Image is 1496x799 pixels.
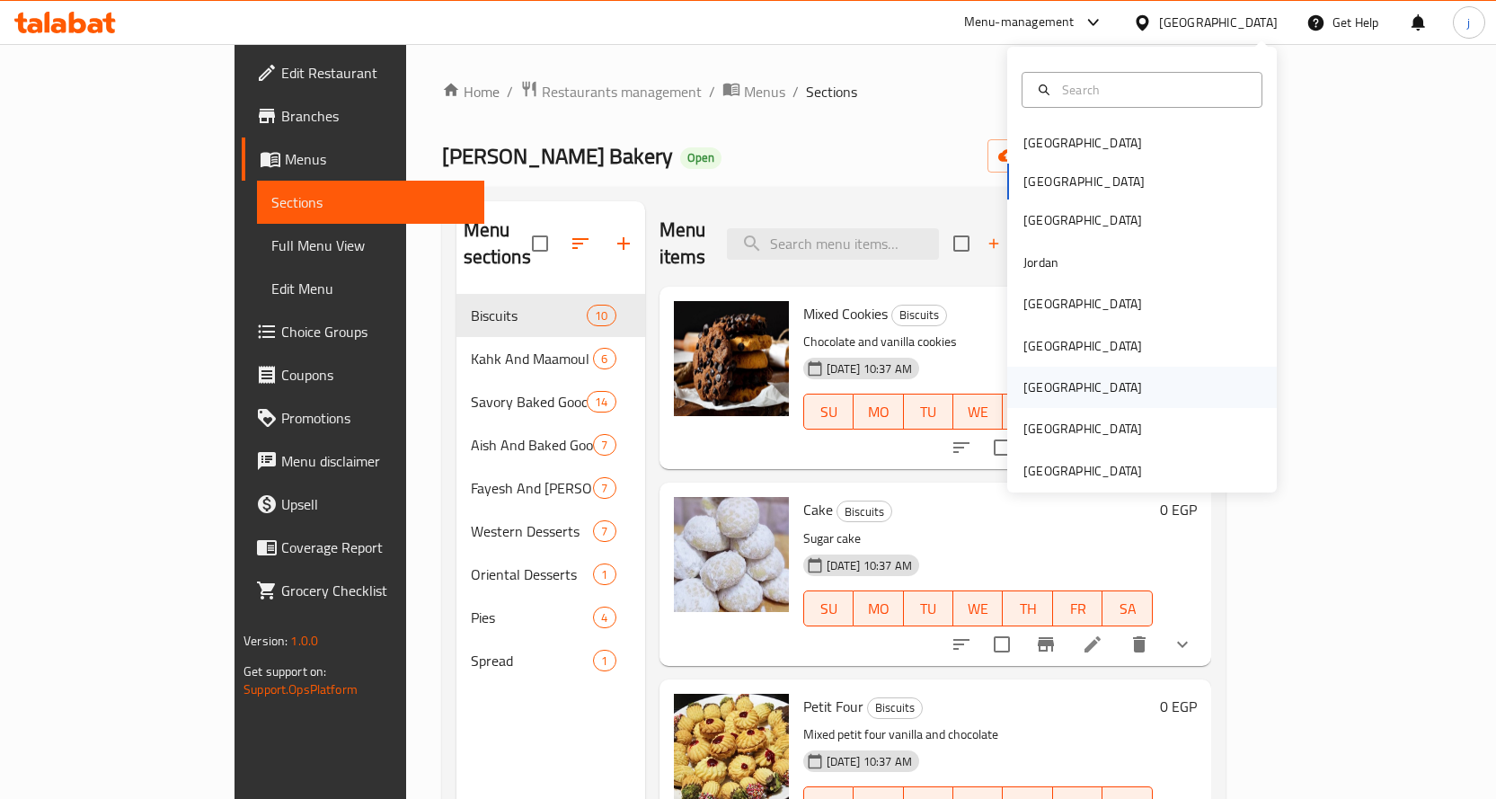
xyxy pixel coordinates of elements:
[593,477,615,499] div: items
[980,230,1038,258] span: Add item
[464,217,532,271] h2: Menu sections
[819,753,919,770] span: [DATE] 10:37 AM
[257,224,484,267] a: Full Menu View
[960,596,996,622] span: WE
[659,217,706,271] h2: Menu items
[803,394,854,430] button: SU
[1023,336,1142,356] div: [GEOGRAPHIC_DATA]
[593,607,615,628] div: items
[803,724,1153,746] p: Mixed petit four vanilla and chocolate
[1023,461,1142,481] div: [GEOGRAPHIC_DATA]
[594,566,615,583] span: 1
[257,181,484,224] a: Sections
[471,607,594,628] span: Pies
[442,80,1226,103] nav: breadcrumb
[471,348,594,369] span: Kahk And Maamoul
[242,439,484,483] a: Menu disclaimer
[471,477,594,499] div: Fayesh And Rusk
[837,502,891,522] span: Biscuits
[456,466,645,510] div: Fayesh And [PERSON_NAME]7
[940,426,983,469] button: sort-choices
[594,480,615,497] span: 7
[867,697,923,719] div: Biscuits
[1023,294,1142,314] div: [GEOGRAPHIC_DATA]
[242,483,484,526] a: Upsell
[587,305,615,326] div: items
[674,301,789,416] img: Mixed Cookies
[1002,145,1088,167] span: import
[281,450,470,472] span: Menu disclaimer
[243,660,326,683] span: Get support on:
[593,348,615,369] div: items
[594,351,615,368] span: 6
[520,80,702,103] a: Restaurants management
[1003,590,1052,626] button: TH
[1023,253,1058,272] div: Jordan
[471,434,594,456] span: Aish And Baked Goods
[1159,13,1278,32] div: [GEOGRAPHIC_DATA]
[911,399,946,425] span: TU
[861,596,896,622] span: MO
[803,528,1153,550] p: Sugar cake
[1023,377,1142,397] div: [GEOGRAPHIC_DATA]
[456,553,645,596] div: Oriental Desserts1
[744,81,785,102] span: Menus
[911,596,946,622] span: TU
[1160,497,1197,522] h6: 0 EGP
[456,294,645,337] div: Biscuits10
[242,51,484,94] a: Edit Restaurant
[594,609,615,626] span: 4
[904,590,953,626] button: TU
[727,228,939,260] input: search
[1003,394,1052,430] button: TH
[819,557,919,574] span: [DATE] 10:37 AM
[242,310,484,353] a: Choice Groups
[1053,590,1102,626] button: FR
[281,537,470,558] span: Coverage Report
[594,653,615,670] span: 1
[593,434,615,456] div: items
[281,62,470,84] span: Edit Restaurant
[904,394,953,430] button: TU
[471,305,588,326] span: Biscuits
[803,496,833,523] span: Cake
[242,396,484,439] a: Promotions
[285,148,470,170] span: Menus
[242,353,484,396] a: Coupons
[456,510,645,553] div: Western Desserts7
[1467,13,1470,32] span: j
[471,650,594,671] span: Spread
[456,287,645,689] nav: Menu sections
[680,150,721,165] span: Open
[290,629,318,653] span: 1.0.0
[588,307,615,324] span: 10
[854,590,903,626] button: MO
[588,394,615,411] span: 14
[1055,80,1251,100] input: Search
[953,394,1003,430] button: WE
[471,391,588,413] div: Savory Baked Goods
[803,331,1153,353] p: Chocolate and vanilla cookies
[594,437,615,454] span: 7
[861,399,896,425] span: MO
[674,497,789,612] img: Cake
[854,394,903,430] button: MO
[456,423,645,466] div: Aish And Baked Goods7
[868,697,922,718] span: Biscuits
[953,590,1003,626] button: WE
[837,501,892,522] div: Biscuits
[456,380,645,423] div: Savory Baked Goods14
[471,477,594,499] span: Fayesh And [PERSON_NAME]
[1023,419,1142,439] div: [GEOGRAPHIC_DATA]
[891,305,947,326] div: Biscuits
[943,225,980,262] span: Select section
[964,12,1075,33] div: Menu-management
[806,81,857,102] span: Sections
[940,623,983,666] button: sort-choices
[1118,623,1161,666] button: delete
